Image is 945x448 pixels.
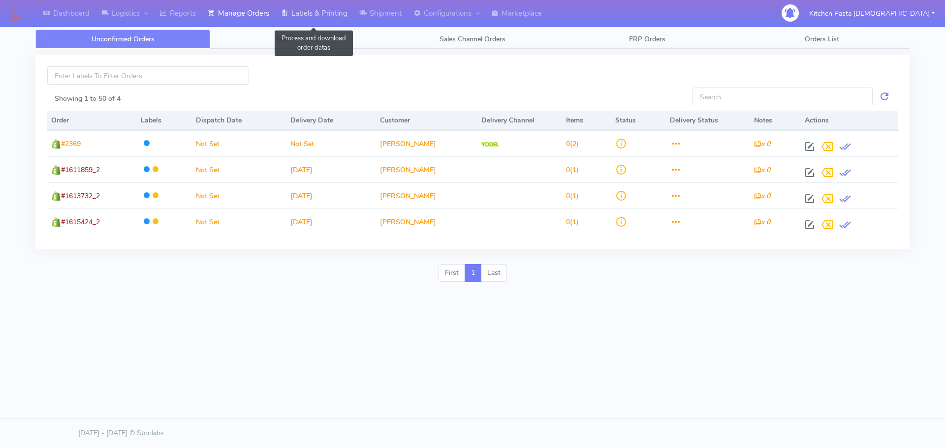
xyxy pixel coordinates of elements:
[276,34,320,44] span: Search Orders
[192,111,286,130] th: Dispatch Date
[440,34,505,44] span: Sales Channel Orders
[137,111,191,130] th: Labels
[750,111,801,130] th: Notes
[802,3,942,24] button: Kitchen Pasta [DEMOGRAPHIC_DATA]
[55,93,121,104] label: Showing 1 to 50 of 4
[566,139,570,149] span: 0
[192,130,286,156] td: Not Set
[693,88,873,106] input: Search
[192,156,286,182] td: Not Set
[61,217,100,227] span: #1615424_2
[805,34,839,44] span: Orders List
[566,217,579,227] span: (1)
[477,111,562,130] th: Delivery Channel
[286,130,376,156] td: Not Set
[61,191,100,201] span: #1613732_2
[47,66,249,85] input: Enter Labels To Filter Orders
[286,182,376,209] td: [DATE]
[629,34,665,44] span: ERP Orders
[61,165,100,175] span: #1611859_2
[566,165,570,175] span: 0
[801,111,898,130] th: Actions
[754,165,770,175] i: x 0
[754,139,770,149] i: x 0
[566,165,579,175] span: (1)
[376,156,477,182] td: [PERSON_NAME]
[566,191,579,201] span: (1)
[566,217,570,227] span: 0
[92,34,155,44] span: Unconfirmed Orders
[35,30,910,49] ul: Tabs
[566,191,570,201] span: 0
[666,111,750,130] th: Delivery Status
[192,209,286,235] td: Not Set
[754,191,770,201] i: x 0
[465,264,481,282] a: 1
[47,111,137,130] th: Order
[192,182,286,209] td: Not Set
[286,156,376,182] td: [DATE]
[376,209,477,235] td: [PERSON_NAME]
[754,217,770,227] i: x 0
[376,111,477,130] th: Customer
[286,111,376,130] th: Delivery Date
[376,130,477,156] td: [PERSON_NAME]
[481,142,499,147] img: Yodel
[61,139,81,149] span: #2369
[376,182,477,209] td: [PERSON_NAME]
[611,111,666,130] th: Status
[562,111,611,130] th: Items
[566,139,579,149] span: (2)
[286,209,376,235] td: [DATE]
